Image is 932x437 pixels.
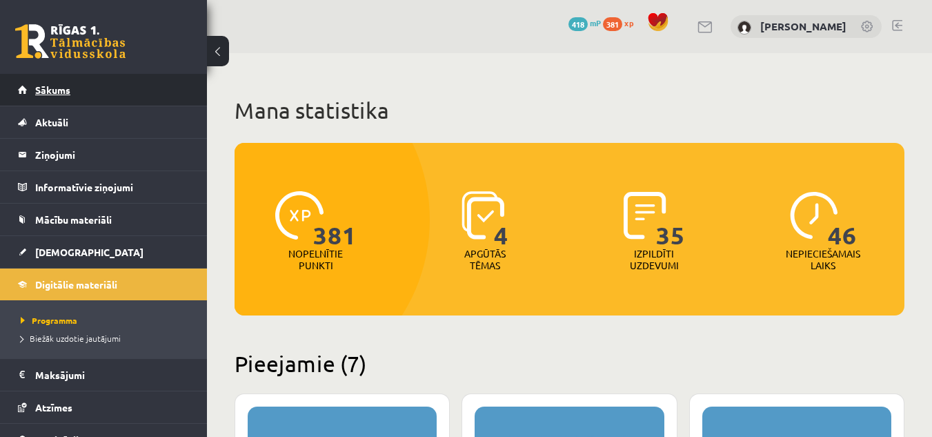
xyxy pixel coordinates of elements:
p: Nopelnītie punkti [288,248,343,271]
h1: Mana statistika [235,97,904,124]
span: [DEMOGRAPHIC_DATA] [35,246,143,258]
span: Atzīmes [35,401,72,414]
span: 381 [603,17,622,31]
span: 418 [568,17,588,31]
span: Aktuāli [35,116,68,128]
a: Atzīmes [18,391,190,423]
a: 381 xp [603,17,640,28]
span: 4 [494,191,508,248]
a: Biežāk uzdotie jautājumi [21,332,193,344]
a: Mācību materiāli [18,204,190,235]
legend: Ziņojumi [35,139,190,171]
a: Programma [21,314,193,327]
a: [PERSON_NAME] [760,19,846,33]
h2: Pieejamie (7) [235,350,904,377]
img: Anastasija Pozņakova [737,21,751,35]
span: Programma [21,315,77,326]
p: Apgūtās tēmas [458,248,512,271]
span: mP [590,17,601,28]
span: Mācību materiāli [35,213,112,226]
p: Izpildīti uzdevumi [627,248,681,271]
span: Sākums [35,84,70,96]
img: icon-completed-tasks-ad58ae20a441b2904462921112bc710f1caf180af7a3daa7317a5a94f2d26646.svg [624,191,666,240]
a: Digitālie materiāli [18,269,190,300]
span: Digitālie materiāli [35,278,117,291]
p: Nepieciešamais laiks [786,248,860,271]
span: Biežāk uzdotie jautājumi [21,333,121,344]
img: icon-clock-7be60019b62300814b6bd22b8e044499b485619524d84068768e800edab66f18.svg [790,191,838,240]
legend: Informatīvie ziņojumi [35,171,190,203]
a: Rīgas 1. Tālmācības vidusskola [15,24,126,59]
img: icon-xp-0682a9bc20223a9ccc6f5883a126b849a74cddfe5390d2b41b4391c66f2066e7.svg [275,191,324,240]
a: Ziņojumi [18,139,190,171]
span: 35 [656,191,685,248]
span: 46 [828,191,857,248]
legend: Maksājumi [35,359,190,391]
img: icon-learned-topics-4a711ccc23c960034f471b6e78daf4a3bad4a20eaf4de84257b87e66633f6470.svg [462,191,505,240]
a: Informatīvie ziņojumi [18,171,190,203]
a: Maksājumi [18,359,190,391]
span: xp [624,17,633,28]
span: 381 [313,191,357,248]
a: 418 mP [568,17,601,28]
a: [DEMOGRAPHIC_DATA] [18,236,190,268]
a: Aktuāli [18,106,190,138]
a: Sākums [18,74,190,106]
